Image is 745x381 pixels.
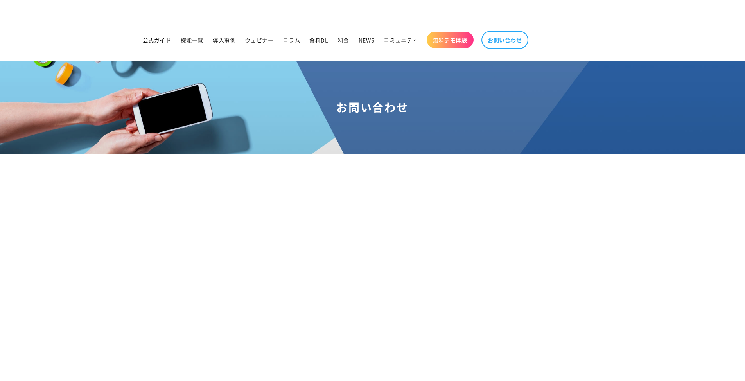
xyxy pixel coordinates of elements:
[488,36,522,43] span: お問い合わせ
[384,36,418,43] span: コミュニティ
[9,100,736,114] h1: お問い合わせ
[138,32,176,48] a: 公式ガイド
[309,36,328,43] span: 資料DL
[379,32,423,48] a: コミュニティ
[333,32,354,48] a: 料金
[338,36,349,43] span: 料金
[481,31,528,49] a: お問い合わせ
[213,36,235,43] span: 導入事例
[245,36,273,43] span: ウェビナー
[181,36,203,43] span: 機能一覧
[176,32,208,48] a: 機能一覧
[240,32,278,48] a: ウェビナー
[359,36,374,43] span: NEWS
[278,32,305,48] a: コラム
[143,36,171,43] span: 公式ガイド
[305,32,333,48] a: 資料DL
[433,36,467,43] span: 無料デモ体験
[427,32,474,48] a: 無料デモ体験
[208,32,240,48] a: 導入事例
[283,36,300,43] span: コラム
[354,32,379,48] a: NEWS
